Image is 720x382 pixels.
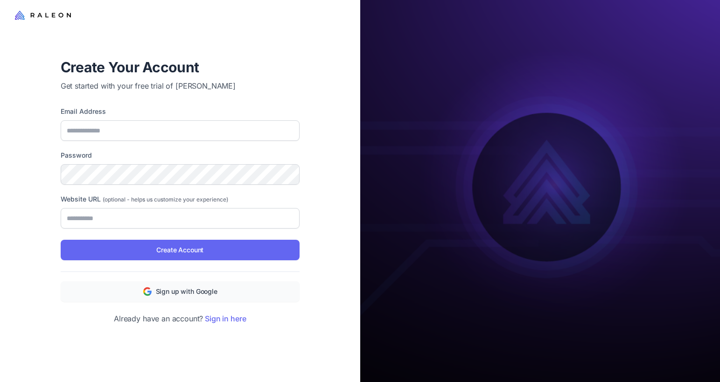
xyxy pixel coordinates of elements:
p: Already have an account? [61,313,300,324]
label: Password [61,150,300,160]
label: Website URL [61,194,300,204]
label: Email Address [61,106,300,117]
button: Create Account [61,240,300,260]
h1: Create Your Account [61,58,300,76]
span: (optional - helps us customize your experience) [103,196,228,203]
p: Get started with your free trial of [PERSON_NAME] [61,80,300,91]
span: Create Account [156,245,203,255]
button: Sign up with Google [61,281,300,302]
a: Sign in here [205,314,246,323]
span: Sign up with Google [156,286,217,297]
